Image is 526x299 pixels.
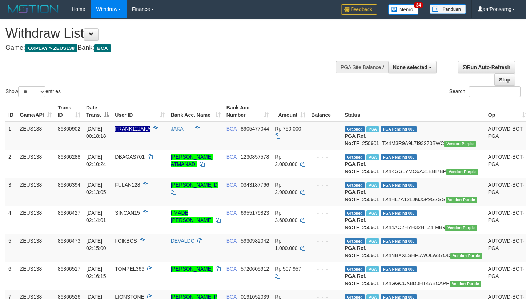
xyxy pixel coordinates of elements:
[226,154,237,160] span: BCA
[345,161,366,174] b: PGA Ref. No:
[311,209,339,216] div: - - -
[5,234,17,262] td: 5
[5,101,17,122] th: ID
[366,182,379,188] span: Marked by aafpengsreynich
[275,154,297,167] span: Rp 2.000.000
[381,154,417,160] span: PGA Pending
[171,154,213,167] a: [PERSON_NAME] ATMANADI
[58,266,80,272] span: 86866517
[17,122,55,150] td: ZEUS138
[308,101,342,122] th: Balance
[342,150,485,178] td: TF_250901_TX4KGGLYMO6A31EBI7BP
[345,245,366,258] b: PGA Ref. No:
[393,64,427,70] span: None selected
[58,238,80,244] span: 86866473
[17,206,55,234] td: ZEUS138
[5,44,344,52] h4: Game: Bank:
[5,86,61,97] label: Show entries
[5,150,17,178] td: 2
[342,206,485,234] td: TF_250901_TX44AO2HYH32HTZ4IMB9
[388,61,437,73] button: None selected
[58,154,80,160] span: 86866288
[115,266,144,272] span: TOMPEL366
[58,126,80,132] span: 86860902
[275,238,297,251] span: Rp 1.000.000
[342,101,485,122] th: Status
[275,210,297,223] span: Rp 3.600.000
[381,238,417,244] span: PGA Pending
[345,210,365,216] span: Grabbed
[25,44,77,52] span: OXPLAY > ZEUS138
[5,122,17,150] td: 1
[345,266,365,272] span: Grabbed
[275,182,297,195] span: Rp 2.900.000
[86,266,106,279] span: [DATE] 02:16:15
[345,273,366,286] b: PGA Ref. No:
[430,4,466,14] img: panduan.png
[241,126,269,132] span: Copy 8905477044 to clipboard
[171,182,218,188] a: [PERSON_NAME] D
[18,86,45,97] select: Showentries
[345,182,365,188] span: Grabbed
[241,266,269,272] span: Copy 5720605912 to clipboard
[226,182,237,188] span: BCA
[345,217,366,230] b: PGA Ref. No:
[345,126,365,132] span: Grabbed
[115,126,150,132] span: Nama rekening ada tanda titik/strip, harap diedit
[83,101,112,122] th: Date Trans.: activate to sort column descending
[226,210,237,216] span: BCA
[345,133,366,146] b: PGA Ref. No:
[345,238,365,244] span: Grabbed
[444,141,476,147] span: Vendor URL: https://trx4.1velocity.biz
[366,210,379,216] span: Marked by aafpengsreynich
[171,126,192,132] a: JAKA-----
[168,101,224,122] th: Bank Acc. Name: activate to sort column ascending
[345,154,365,160] span: Grabbed
[469,86,521,97] input: Search:
[388,4,419,15] img: Button%20Memo.svg
[275,126,301,132] span: Rp 750.000
[5,206,17,234] td: 4
[272,101,308,122] th: Amount: activate to sort column ascending
[342,234,485,262] td: TF_250901_TX4NBXXLSHP5WOLW37OD
[17,234,55,262] td: ZEUS138
[226,126,237,132] span: BCA
[171,266,213,272] a: [PERSON_NAME]
[241,210,269,216] span: Copy 6955179823 to clipboard
[494,73,515,86] a: Stop
[311,125,339,132] div: - - -
[366,126,379,132] span: Marked by aafpengsreynich
[366,154,379,160] span: Marked by aafpengsreynich
[86,210,106,223] span: [DATE] 02:14:01
[115,182,140,188] span: FULAN128
[366,238,379,244] span: Marked by aafpengsreynich
[311,237,339,244] div: - - -
[345,189,366,202] b: PGA Ref. No:
[275,266,301,272] span: Rp 507.957
[5,26,344,41] h1: Withdraw List
[311,181,339,188] div: - - -
[381,210,417,216] span: PGA Pending
[5,262,17,290] td: 6
[336,61,388,73] div: PGA Site Balance /
[171,210,213,223] a: I MADE [PERSON_NAME]
[414,2,423,8] span: 34
[58,210,80,216] span: 86866427
[226,238,237,244] span: BCA
[5,4,61,15] img: MOTION_logo.png
[446,169,478,175] span: Vendor URL: https://trx4.1velocity.biz
[112,101,168,122] th: User ID: activate to sort column ascending
[115,210,140,216] span: SINCAN15
[5,178,17,206] td: 3
[311,265,339,272] div: - - -
[381,182,417,188] span: PGA Pending
[86,182,106,195] span: [DATE] 02:13:05
[446,197,477,203] span: Vendor URL: https://trx4.1velocity.biz
[342,122,485,150] td: TF_250901_TX4M3R9A9L7I93270BWC
[381,266,417,272] span: PGA Pending
[241,182,269,188] span: Copy 0343187766 to clipboard
[58,182,80,188] span: 86866394
[311,153,339,160] div: - - -
[450,281,481,287] span: Vendor URL: https://trx4.1velocity.biz
[55,101,83,122] th: Trans ID: activate to sort column ascending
